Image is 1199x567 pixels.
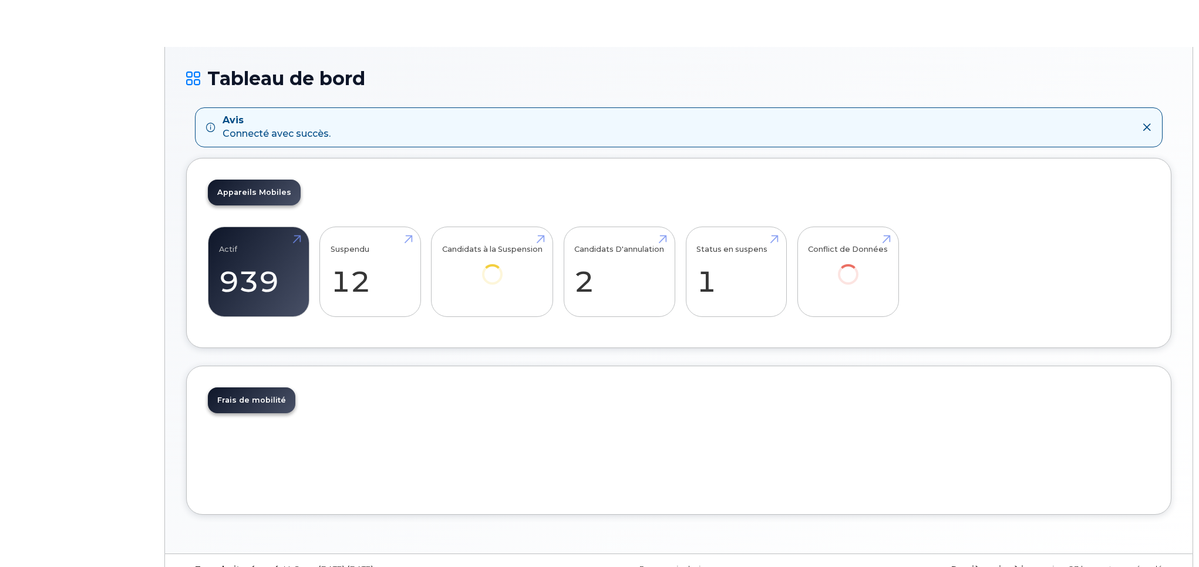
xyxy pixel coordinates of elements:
a: Suspendu 12 [331,233,410,310]
strong: Avis [223,114,331,127]
a: Status en suspens 1 [696,233,776,310]
a: Candidats D'annulation 2 [574,233,664,310]
a: Frais de mobilité [208,387,295,413]
a: Conflict de Données [808,233,888,301]
h1: Tableau de bord [186,68,1171,89]
a: Candidats à la Suspension [442,233,543,301]
div: Connecté avec succès. [223,114,331,141]
a: Actif 939 [219,233,298,310]
a: Appareils Mobiles [208,180,301,205]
